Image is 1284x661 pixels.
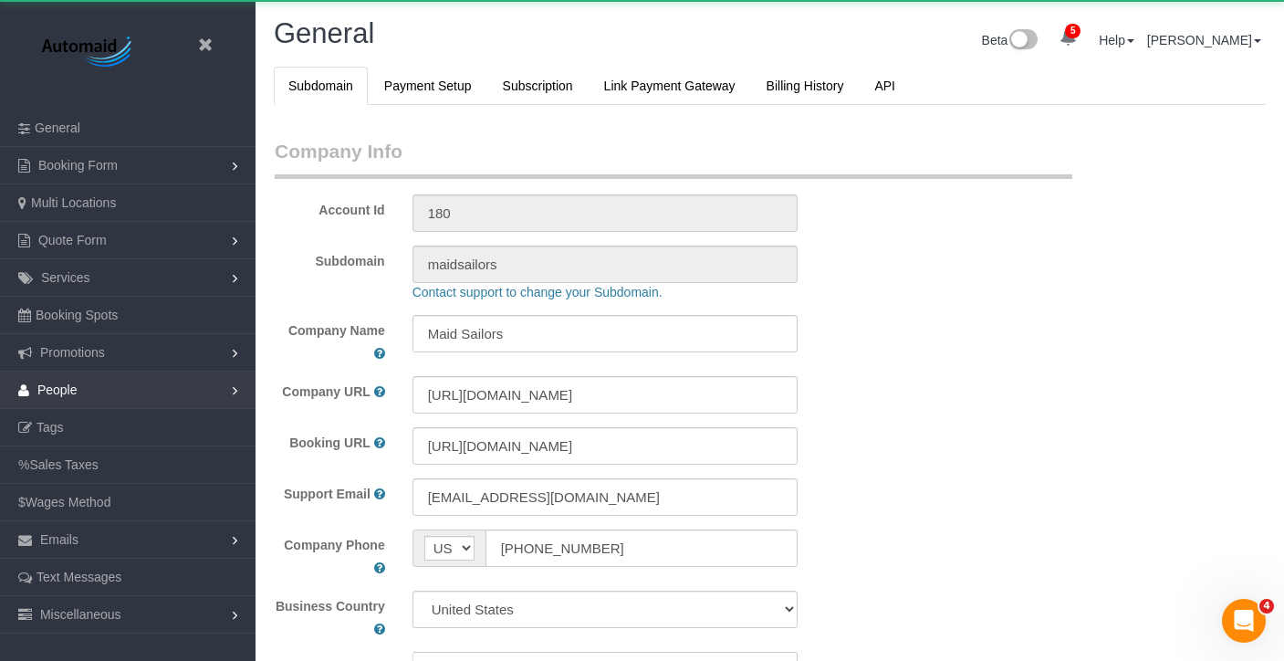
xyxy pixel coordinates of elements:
[1007,29,1038,53] img: New interface
[860,67,910,105] a: API
[399,283,1224,301] div: Contact support to change your Subdomain.
[1222,599,1266,643] iframe: Intercom live chat
[284,485,371,503] label: Support Email
[40,532,78,547] span: Emails
[1147,33,1261,47] a: [PERSON_NAME]
[276,597,385,615] label: Business Country
[282,383,370,401] label: Company URL
[37,420,64,435] span: Tags
[284,536,384,554] label: Company Phone
[37,570,121,584] span: Text Messages
[289,434,371,452] label: Booking URL
[40,345,105,360] span: Promotions
[485,530,798,567] input: Phone
[590,67,750,105] a: Link Payment Gateway
[261,246,399,270] label: Subdomain
[29,457,98,472] span: Sales Taxes
[41,270,90,285] span: Services
[982,33,1039,47] a: Beta
[752,67,859,105] a: Billing History
[274,17,374,49] span: General
[38,158,118,173] span: Booking Form
[26,495,111,509] span: Wages Method
[35,121,80,135] span: General
[288,321,385,340] label: Company Name
[37,383,78,397] span: People
[1050,18,1086,58] a: 5
[31,195,116,210] span: Multi Locations
[1065,24,1080,38] span: 5
[370,67,486,105] a: Payment Setup
[38,233,107,247] span: Quote Form
[40,607,121,622] span: Miscellaneous
[1099,33,1134,47] a: Help
[36,308,118,322] span: Booking Spots
[488,67,588,105] a: Subscription
[32,32,146,73] img: Automaid Logo
[261,194,399,219] label: Account Id
[1259,599,1274,614] span: 4
[274,67,368,105] a: Subdomain
[275,138,1072,179] legend: Company Info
